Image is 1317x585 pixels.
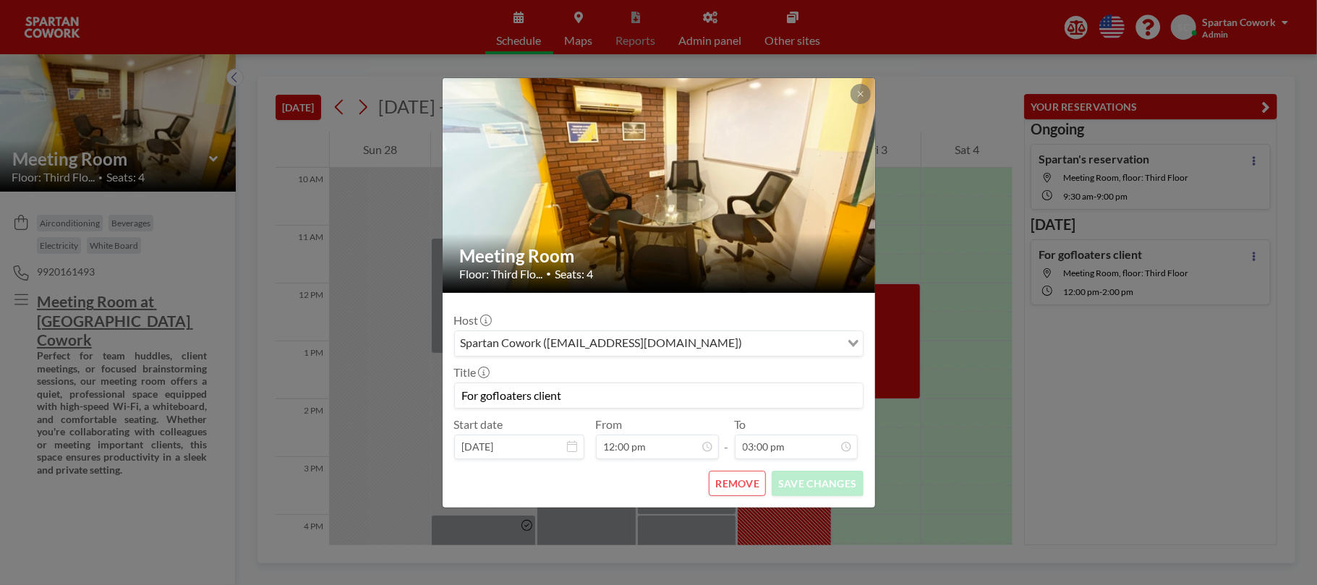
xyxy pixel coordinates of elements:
label: Title [454,365,488,380]
label: Start date [454,417,503,432]
label: Host [454,313,490,328]
label: To [735,417,746,432]
span: - [725,422,729,454]
span: • [547,268,552,279]
span: Floor: Third Flo... [460,267,543,281]
input: Search for option [747,334,839,353]
button: REMOVE [709,471,766,496]
input: (No title) [455,383,863,408]
div: Search for option [455,331,863,356]
span: Spartan Cowork ([EMAIL_ADDRESS][DOMAIN_NAME]) [458,334,746,353]
label: From [596,417,623,432]
button: SAVE CHANGES [772,471,863,496]
h2: Meeting Room [460,245,859,267]
img: 537.jpg [443,22,877,348]
span: Seats: 4 [555,267,594,281]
